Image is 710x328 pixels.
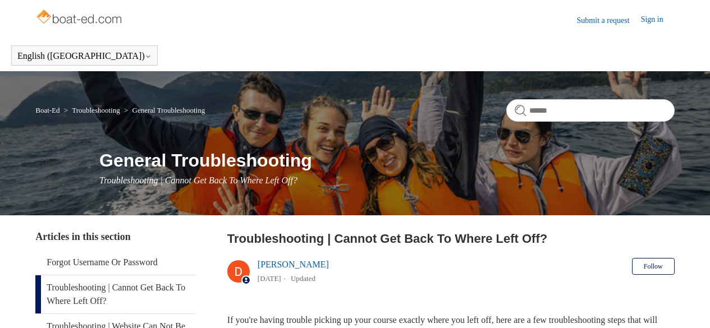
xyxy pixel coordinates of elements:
a: Forgot Username Or Password [35,250,195,275]
input: Search [506,99,675,122]
li: Updated [291,274,315,283]
button: English ([GEOGRAPHIC_DATA]) [17,51,152,61]
li: Troubleshooting [62,106,122,114]
span: Troubleshooting | Cannot Get Back To Where Left Off? [99,175,297,185]
h2: Troubleshooting | Cannot Get Back To Where Left Off? [227,229,675,248]
a: Submit a request [577,15,641,26]
span: Articles in this section [35,231,130,242]
li: Boat-Ed [35,106,62,114]
a: General Troubleshooting [132,106,205,114]
a: Boat-Ed [35,106,59,114]
a: Sign in [641,13,675,27]
a: Troubleshooting [72,106,120,114]
h1: General Troubleshooting [99,147,675,174]
div: Live chat [681,299,710,328]
li: General Troubleshooting [122,106,205,114]
time: 05/14/2024, 14:31 [258,274,281,283]
img: Boat-Ed Help Center home page [35,7,125,29]
a: Troubleshooting | Cannot Get Back To Where Left Off? [35,275,195,313]
a: [PERSON_NAME] [258,260,329,269]
button: Follow Article [632,258,675,275]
